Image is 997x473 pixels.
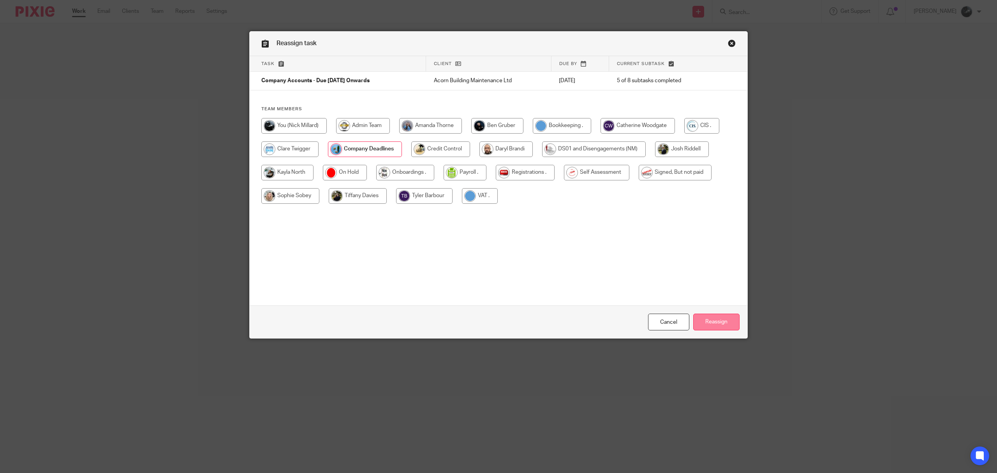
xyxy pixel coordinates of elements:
p: Acorn Building Maintenance Ltd [434,77,544,85]
span: Company Accounts - Due [DATE] Onwards [261,78,370,84]
span: Task [261,62,275,66]
span: Client [434,62,452,66]
p: [DATE] [559,77,601,85]
span: Reassign task [277,40,317,46]
span: Due by [559,62,577,66]
h4: Team members [261,106,736,112]
td: 5 of 8 subtasks completed [609,72,716,90]
a: Close this dialog window [728,39,736,50]
input: Reassign [693,314,740,330]
a: Close this dialog window [648,314,689,330]
span: Current subtask [617,62,665,66]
